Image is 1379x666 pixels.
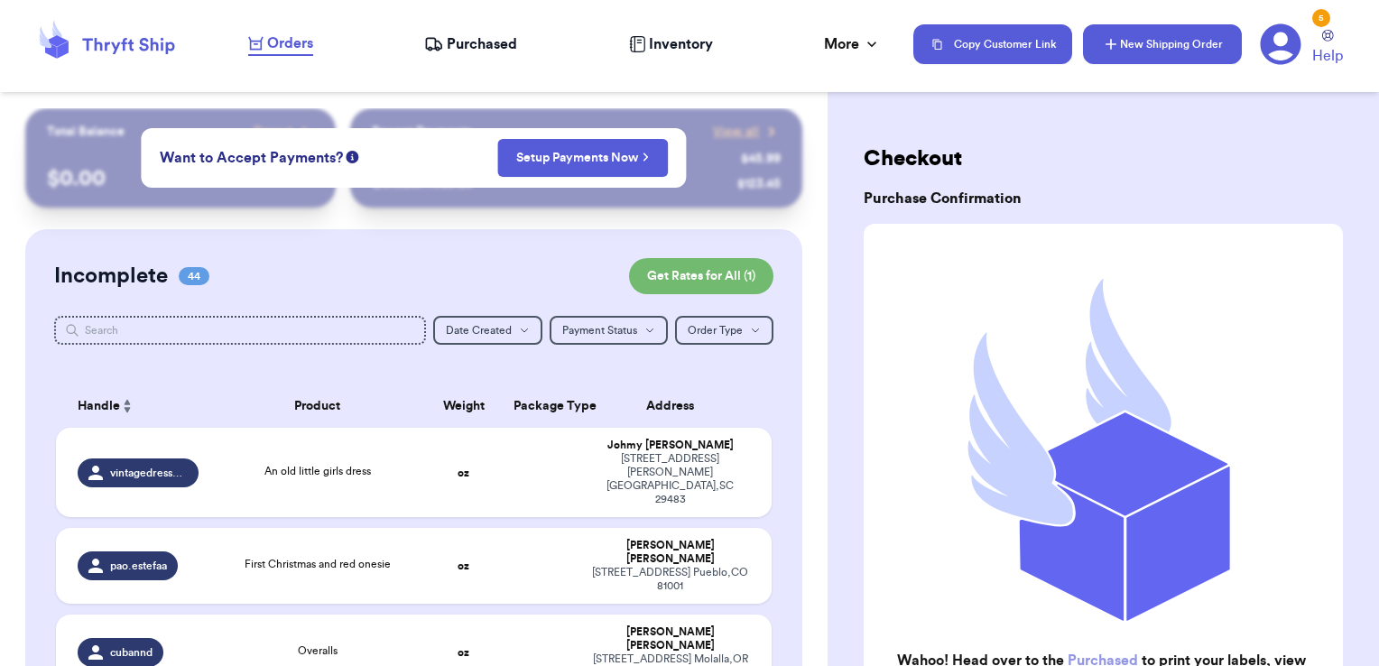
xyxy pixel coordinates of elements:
[562,325,637,336] span: Payment Status
[209,384,425,428] th: Product
[1260,23,1301,65] a: 5
[497,139,668,177] button: Setup Payments Now
[458,560,469,571] strong: oz
[267,32,313,54] span: Orders
[675,316,773,345] button: Order Type
[516,149,649,167] a: Setup Payments Now
[110,559,167,573] span: pao.estefaa
[824,33,881,55] div: More
[1312,30,1343,67] a: Help
[590,439,750,452] div: Johmy [PERSON_NAME]
[503,384,579,428] th: Package Type
[446,325,512,336] span: Date Created
[264,466,371,476] span: An old little girls dress
[629,33,713,55] a: Inventory
[649,33,713,55] span: Inventory
[629,258,773,294] button: Get Rates for All (1)
[913,24,1072,64] button: Copy Customer Link
[424,33,517,55] a: Purchased
[160,147,343,169] span: Want to Accept Payments?
[298,645,338,656] span: Overalls
[372,123,472,141] p: Recent Payments
[864,188,1343,209] h3: Purchase Confirmation
[110,645,153,660] span: cubannd
[713,123,781,141] a: View all
[1312,45,1343,67] span: Help
[590,452,750,506] div: [STREET_ADDRESS][PERSON_NAME] [GEOGRAPHIC_DATA] , SC 29483
[579,384,772,428] th: Address
[110,466,189,480] span: vintagedressgirl
[741,150,781,168] div: $ 45.99
[688,325,743,336] span: Order Type
[78,397,120,416] span: Handle
[254,123,292,141] span: Payout
[447,33,517,55] span: Purchased
[120,395,134,417] button: Sort ascending
[179,267,209,285] span: 44
[458,647,469,658] strong: oz
[590,566,750,593] div: [STREET_ADDRESS] Pueblo , CO 81001
[1083,24,1242,64] button: New Shipping Order
[245,559,391,569] span: First Christmas and red onesie
[1312,9,1330,27] div: 5
[590,539,750,566] div: [PERSON_NAME] [PERSON_NAME]
[433,316,542,345] button: Date Created
[550,316,668,345] button: Payment Status
[54,262,168,291] h2: Incomplete
[713,123,759,141] span: View all
[47,123,125,141] p: Total Balance
[458,467,469,478] strong: oz
[54,316,427,345] input: Search
[254,123,314,141] a: Payout
[737,175,781,193] div: $ 123.45
[47,164,315,193] p: $ 0.00
[864,144,1343,173] h2: Checkout
[248,32,313,56] a: Orders
[425,384,502,428] th: Weight
[590,625,750,652] div: [PERSON_NAME] [PERSON_NAME]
